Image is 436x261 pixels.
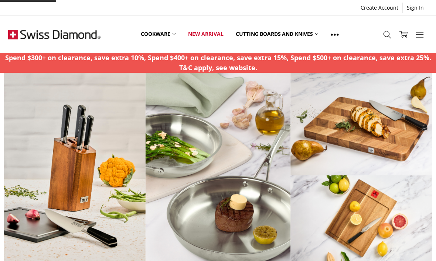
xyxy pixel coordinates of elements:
a: Cookware [134,18,182,51]
a: Cutting boards and knives [229,18,324,51]
img: Free Shipping On Every Order [8,16,101,53]
a: Show All [324,18,345,51]
a: Sign In [403,3,428,13]
a: Create Account [357,3,402,13]
p: Spend $300+ on clearance, save extra 10%, Spend $400+ on clearance, save extra 15%, Spend $500+ o... [4,53,432,73]
a: New arrival [182,18,229,51]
